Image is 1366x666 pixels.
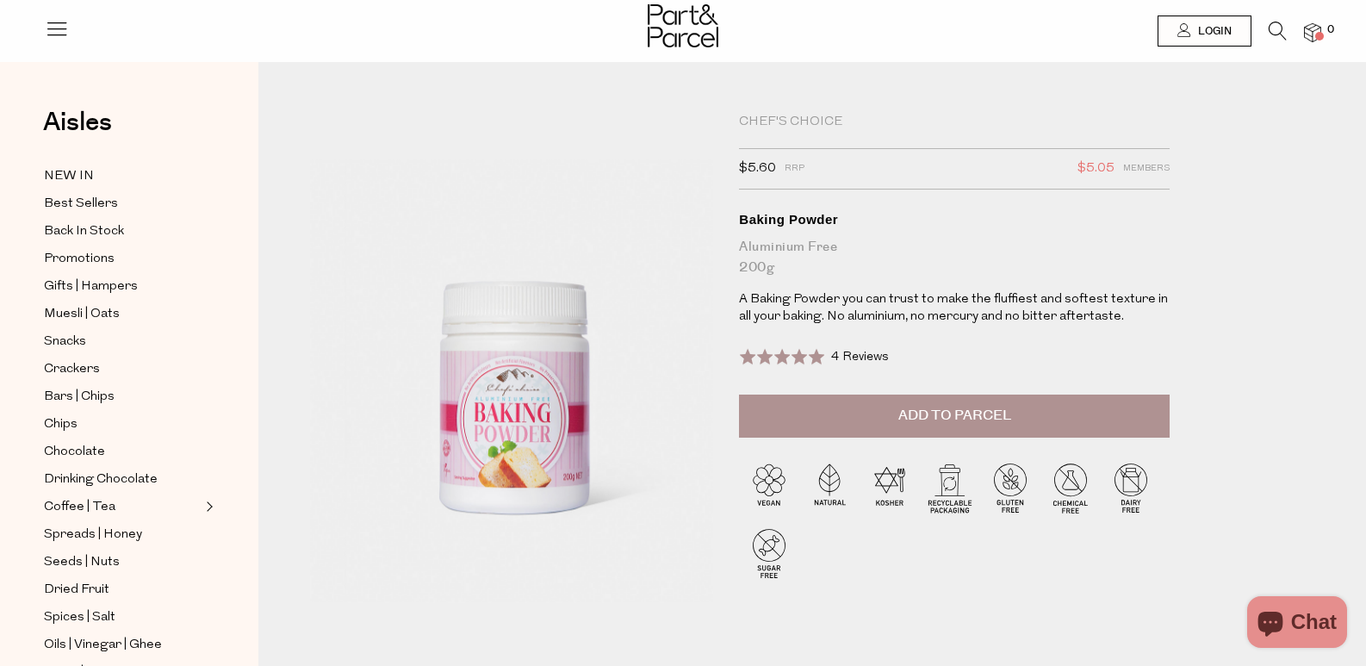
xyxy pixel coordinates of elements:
[739,523,799,583] img: P_P-ICONS-Live_Bec_V11_Sugar_Free.svg
[44,496,201,518] a: Coffee | Tea
[648,4,718,47] img: Part&Parcel
[44,387,115,408] span: Bars | Chips
[44,332,86,352] span: Snacks
[44,248,201,270] a: Promotions
[739,114,1170,131] div: Chef's Choice
[739,237,1170,278] div: Aluminium Free 200g
[44,276,201,297] a: Gifts | Hampers
[44,607,201,628] a: Spices | Salt
[44,635,162,656] span: Oils | Vinegar | Ghee
[44,470,158,490] span: Drinking Chocolate
[1194,24,1232,39] span: Login
[739,457,799,518] img: P_P-ICONS-Live_Bec_V11_Vegan.svg
[799,457,860,518] img: P_P-ICONS-Live_Bec_V11_Natural.svg
[44,304,120,325] span: Muesli | Oats
[44,249,115,270] span: Promotions
[44,194,118,215] span: Best Sellers
[1242,596,1352,652] inbox-online-store-chat: Shopify online store chat
[44,303,201,325] a: Muesli | Oats
[739,211,1170,228] div: Baking Powder
[44,414,201,435] a: Chips
[785,158,804,180] span: RRP
[44,552,120,573] span: Seeds | Nuts
[920,457,980,518] img: P_P-ICONS-Live_Bec_V11_Recyclable_Packaging.svg
[44,193,201,215] a: Best Sellers
[1323,22,1338,38] span: 0
[1101,457,1161,518] img: P_P-ICONS-Live_Bec_V11_Dairy_Free.svg
[44,579,201,601] a: Dried Fruit
[1040,457,1101,518] img: P_P-ICONS-Live_Bec_V11_Chemical_Free.svg
[1077,158,1115,180] span: $5.05
[44,221,201,242] a: Back In Stock
[202,496,214,517] button: Expand/Collapse Coffee | Tea
[980,457,1040,518] img: P_P-ICONS-Live_Bec_V11_Gluten_Free.svg
[44,414,78,435] span: Chips
[44,221,124,242] span: Back In Stock
[44,166,94,187] span: NEW IN
[44,331,201,352] a: Snacks
[44,607,115,628] span: Spices | Salt
[44,441,201,463] a: Chocolate
[44,524,201,545] a: Spreads | Honey
[44,442,105,463] span: Chocolate
[44,359,100,380] span: Crackers
[1123,158,1170,180] span: Members
[44,358,201,380] a: Crackers
[44,551,201,573] a: Seeds | Nuts
[860,457,920,518] img: P_P-ICONS-Live_Bec_V11_Kosher.svg
[44,165,201,187] a: NEW IN
[44,580,109,601] span: Dried Fruit
[43,103,112,141] span: Aisles
[44,386,201,408] a: Bars | Chips
[739,158,776,180] span: $5.60
[739,395,1170,438] button: Add to Parcel
[44,497,115,518] span: Coffee | Tea
[1304,23,1321,41] a: 0
[898,406,1011,426] span: Add to Parcel
[44,525,142,545] span: Spreads | Honey
[1158,16,1251,47] a: Login
[44,277,138,297] span: Gifts | Hampers
[831,351,889,364] span: 4 Reviews
[44,634,201,656] a: Oils | Vinegar | Ghee
[739,291,1170,326] p: A Baking Powder you can trust to make the fluffiest and softest texture in all your baking. No al...
[44,469,201,490] a: Drinking Chocolate
[43,109,112,152] a: Aisles
[310,114,724,603] img: Baking Powder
